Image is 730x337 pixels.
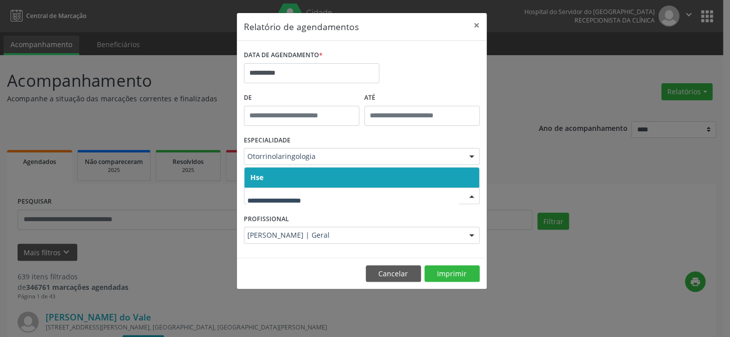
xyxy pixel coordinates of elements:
[244,48,323,63] label: DATA DE AGENDAMENTO
[244,133,290,148] label: ESPECIALIDADE
[247,151,459,161] span: Otorrinolaringologia
[247,230,459,240] span: [PERSON_NAME] | Geral
[424,265,480,282] button: Imprimir
[364,90,480,106] label: ATÉ
[244,20,359,33] h5: Relatório de agendamentos
[250,173,263,182] span: Hse
[366,265,421,282] button: Cancelar
[244,211,289,227] label: PROFISSIONAL
[244,90,359,106] label: De
[467,13,487,38] button: Close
